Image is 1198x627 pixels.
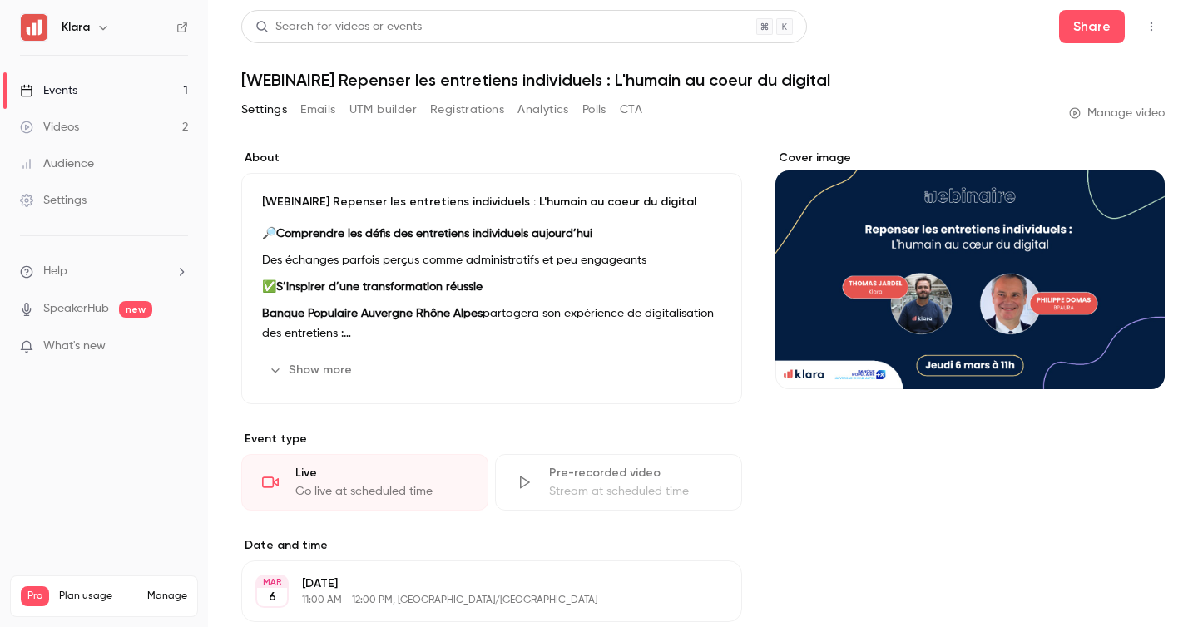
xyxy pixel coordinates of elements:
[430,96,504,123] button: Registrations
[147,590,187,603] a: Manage
[775,150,1165,166] label: Cover image
[582,96,606,123] button: Polls
[775,150,1165,389] section: Cover image
[241,96,287,123] button: Settings
[549,465,721,481] div: Pre-recorded video
[262,194,721,210] p: [WEBINAIRE] Repenser les entretiens individuels : L'humain au coeur du digital
[1069,105,1165,121] a: Manage video
[295,465,468,481] div: Live
[269,589,276,605] p: 6
[262,224,721,244] p: 🔎
[43,338,106,355] span: What's new
[43,263,67,280] span: Help
[276,228,592,239] strong: Comprendre les défis des entretiens individuels aujourd’hui
[257,576,287,588] div: MAR
[302,575,654,592] p: [DATE]
[302,594,654,607] p: 11:00 AM - 12:00 PM, [GEOGRAPHIC_DATA]/[GEOGRAPHIC_DATA]
[1059,10,1125,43] button: Share
[295,483,468,500] div: Go live at scheduled time
[62,19,90,36] h6: Klara
[241,150,742,166] label: About
[620,96,642,123] button: CTA
[262,250,721,270] p: Des échanges parfois perçus comme administratifs et peu engageants
[262,304,721,343] p: partagera son expérience de digitalisation des entretiens :
[20,263,188,280] li: help-dropdown-opener
[262,277,721,297] p: ✅
[495,454,742,511] div: Pre-recorded videoStream at scheduled time
[43,300,109,318] a: SpeakerHub
[59,590,137,603] span: Plan usage
[20,119,79,136] div: Videos
[349,96,417,123] button: UTM builder
[241,70,1165,90] h1: [WEBINAIRE] Repenser les entretiens individuels : L'humain au coeur du digital
[20,82,77,99] div: Events
[517,96,569,123] button: Analytics
[20,156,94,172] div: Audience
[262,357,362,383] button: Show more
[276,281,483,293] strong: S’inspirer d’une transformation réussie
[21,14,47,41] img: Klara
[549,483,721,500] div: Stream at scheduled time
[119,301,152,318] span: new
[262,308,483,319] strong: Banque Populaire Auvergne Rhône Alpes
[20,192,87,209] div: Settings
[255,18,422,36] div: Search for videos or events
[241,537,742,554] label: Date and time
[241,431,742,447] p: Event type
[168,339,188,354] iframe: Noticeable Trigger
[300,96,335,123] button: Emails
[21,586,49,606] span: Pro
[241,454,488,511] div: LiveGo live at scheduled time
